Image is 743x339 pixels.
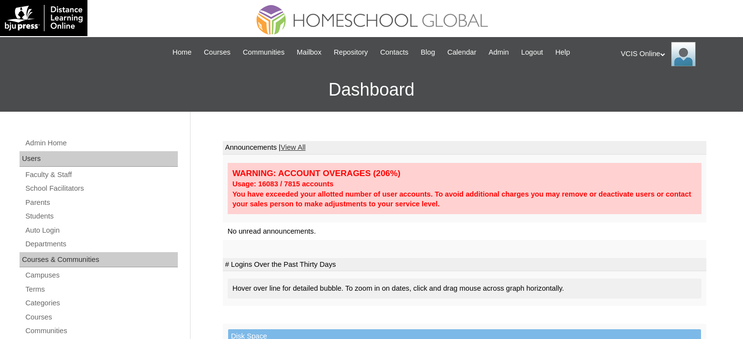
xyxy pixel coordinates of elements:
[375,47,413,58] a: Contacts
[24,238,178,250] a: Departments
[280,143,305,151] a: View All
[172,47,191,58] span: Home
[228,279,701,299] div: Hover over line for detailed bubble. To zoom in on dates, click and drag mouse across graph horiz...
[555,47,570,58] span: Help
[292,47,327,58] a: Mailbox
[484,47,514,58] a: Admin
[24,297,178,309] a: Categories
[24,182,178,195] a: School Facilitators
[5,5,83,31] img: logo-white.png
[24,325,178,337] a: Communities
[24,210,178,222] a: Students
[443,47,481,58] a: Calendar
[488,47,509,58] span: Admin
[24,311,178,323] a: Courses
[329,47,373,58] a: Repository
[20,252,178,268] div: Courses & Communities
[168,47,196,58] a: Home
[238,47,290,58] a: Communities
[297,47,322,58] span: Mailbox
[20,151,178,167] div: Users
[24,224,178,237] a: Auto Login
[223,222,706,240] td: No unread announcements.
[223,258,706,272] td: # Logins Over the Past Thirty Days
[621,42,733,66] div: VCIS Online
[24,283,178,296] a: Terms
[516,47,548,58] a: Logout
[521,47,543,58] span: Logout
[24,269,178,281] a: Campuses
[204,47,231,58] span: Courses
[671,42,696,66] img: VCIS Online Admin
[24,169,178,181] a: Faculty & Staff
[380,47,408,58] span: Contacts
[233,180,334,188] strong: Usage: 16083 / 7815 accounts
[421,47,435,58] span: Blog
[334,47,368,58] span: Repository
[199,47,235,58] a: Courses
[24,197,178,209] a: Parents
[233,168,697,179] div: WARNING: ACCOUNT OVERAGES (206%)
[233,189,697,209] div: You have exceeded your allotted number of user accounts. To avoid additional charges you may remo...
[551,47,575,58] a: Help
[223,141,706,155] td: Announcements |
[416,47,440,58] a: Blog
[243,47,285,58] span: Communities
[447,47,476,58] span: Calendar
[24,137,178,149] a: Admin Home
[5,68,738,112] h3: Dashboard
